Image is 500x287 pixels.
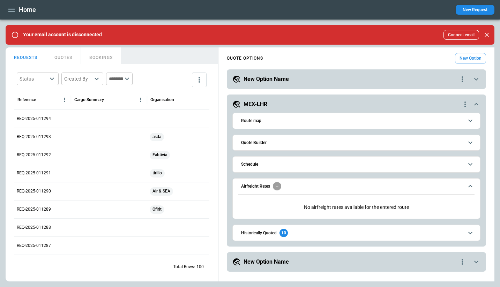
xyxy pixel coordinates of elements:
div: quote-option-actions [461,100,469,108]
button: New Request [456,5,494,15]
button: Cargo Summary column menu [136,95,145,104]
h6: Route map [241,119,261,123]
h5: New Option Name [244,75,289,83]
button: Schedule [238,157,475,172]
h4: QUOTE OPTIONS [227,57,263,60]
div: Created By [64,75,92,82]
button: Airfreight Rates [238,179,475,195]
div: quote-option-actions [458,75,467,83]
div: Reference [17,97,36,102]
button: Historically Quoted10 [238,225,475,241]
button: Close [482,30,492,40]
p: REQ-2025-011290 [17,188,51,194]
button: MEX-LHRquote-option-actions [232,100,480,108]
div: dismiss [482,27,492,43]
p: REQ-2025-011292 [17,152,51,158]
span: Air & SEA [150,182,173,200]
h5: MEX-LHR [244,100,267,108]
p: REQ-2025-011293 [17,134,51,140]
p: REQ-2025-011287 [17,243,51,249]
button: Organisation column menu [208,95,217,104]
div: quote-option-actions [458,258,467,266]
p: 100 [196,264,204,270]
button: more [192,73,207,87]
p: REQ-2025-011288 [17,225,51,231]
h6: Quote Builder [241,141,267,145]
button: BOOKINGS [81,47,121,64]
button: Connect email [443,30,479,40]
p: REQ-2025-011291 [17,170,51,176]
button: Quote Builder [238,135,475,151]
button: Route map [238,113,475,129]
div: Organisation [150,97,174,102]
button: New Option Namequote-option-actions [232,75,480,83]
div: Cargo Summary [74,97,104,102]
h1: Home [19,6,36,14]
button: QUOTES [46,47,81,64]
button: New Option [455,53,486,64]
p: REQ-2025-011289 [17,206,51,212]
p: REQ-2025-011294 [17,116,51,122]
h6: Schedule [241,162,258,167]
p: Total Rows: [173,264,195,270]
h5: New Option Name [244,258,289,266]
span: Fabtivia [150,146,170,164]
div: 10 [279,229,288,237]
span: tirillo [150,164,165,182]
button: New Option Namequote-option-actions [232,258,480,266]
h6: Airfreight Rates [241,184,270,189]
h6: Historically Quoted [241,231,277,235]
p: No airfreight rates available for the entered route [238,199,475,216]
button: Reference column menu [60,95,69,104]
span: Ofirit [150,201,164,218]
div: scrollable content [218,50,494,274]
span: asda [150,128,164,146]
button: REQUESTS [6,47,46,64]
div: Status [20,75,47,82]
p: Your email account is disconnected [23,32,102,38]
